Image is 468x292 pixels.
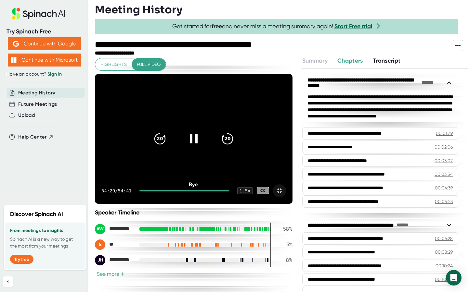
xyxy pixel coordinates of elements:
button: Meeting History [18,89,55,97]
button: Try free [10,255,33,264]
div: 8 % [276,257,292,263]
div: 54:29 / 54:41 [101,188,132,193]
div: Open Intercom Messenger [446,270,461,286]
span: Highlights [100,60,127,68]
h3: Meeting History [95,4,182,16]
h2: Discover Spinach AI [10,210,63,219]
button: Summary [302,56,328,65]
div: 00:02:06 [435,144,453,150]
button: Continue with Google [8,37,81,50]
div: Speaker Timeline [95,209,292,216]
div: 58 % [276,226,292,232]
div: 00:08:29 [435,249,453,255]
div: 00:01:39 [436,130,453,137]
span: Chapters [337,57,363,64]
button: Transcript [373,56,401,65]
div: 00:06:28 [435,235,453,242]
div: Bye. [115,181,273,188]
img: Aehbyd4JwY73AAAAAElFTkSuQmCC [13,41,19,47]
span: Get started for and never miss a meeting summary again! [172,23,381,30]
b: free [212,23,222,30]
button: Upload [18,112,35,119]
button: Full video [132,58,166,70]
button: Highlights [95,58,132,70]
button: Help Center [18,133,54,141]
button: Future Meetings [18,101,57,108]
span: Transcript [373,57,401,64]
div: 00:05:23 [435,198,453,205]
button: See more+ [95,271,127,277]
div: 1.5 x [237,187,253,194]
div: CC [257,187,269,194]
div: JH [95,255,105,265]
div: 00:10:04 [435,276,453,283]
a: Sign in [47,71,62,77]
div: 00:03:54 [435,171,453,177]
div: AW [95,224,105,234]
button: Collapse sidebar [3,276,13,287]
div: 00:03:07 [435,157,453,164]
div: Joe Hicken [95,255,134,265]
span: Full video [137,60,161,68]
span: Summary [302,57,328,64]
div: E [95,239,105,250]
a: Start Free trial [334,23,372,30]
div: 00:04:39 [435,185,453,191]
span: Help Center [18,133,47,141]
button: Chapters [337,56,363,65]
div: Try Spinach Free [6,28,82,35]
button: Continue with Microsoft [8,54,81,67]
div: Have an account? [6,71,82,77]
div: 00:10:24 [435,262,453,269]
div: 13 % [276,241,292,248]
p: Spinach AI is a new way to get the most from your meetings [10,236,80,249]
div: Adam Wenig [95,224,134,234]
div: Ed [95,239,134,250]
h3: From meetings to insights [10,228,80,233]
span: + [121,272,125,277]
